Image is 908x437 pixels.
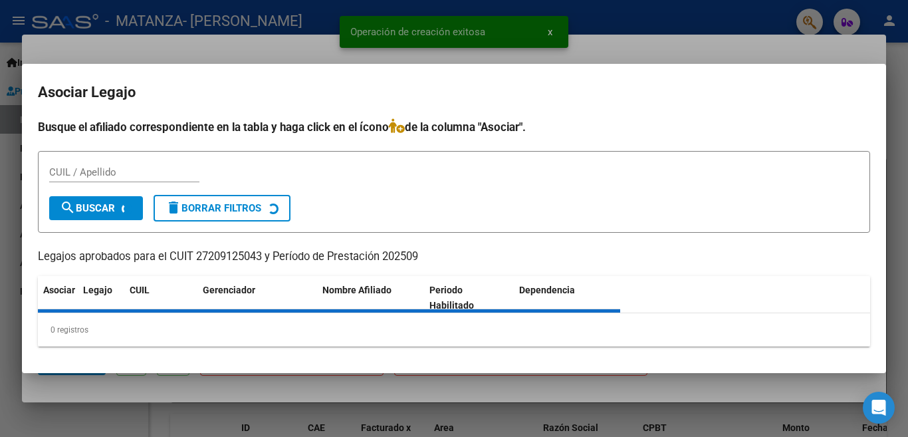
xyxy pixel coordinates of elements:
datatable-header-cell: Asociar [38,276,78,320]
span: Nombre Afiliado [322,285,392,295]
mat-icon: search [60,200,76,216]
div: Open Intercom Messenger [863,392,895,424]
span: Asociar [43,285,75,295]
datatable-header-cell: Nombre Afiliado [317,276,424,320]
div: 0 registros [38,313,870,347]
span: Borrar Filtros [166,202,261,214]
datatable-header-cell: Gerenciador [197,276,317,320]
span: Periodo Habilitado [429,285,474,311]
span: Gerenciador [203,285,255,295]
span: CUIL [130,285,150,295]
p: Legajos aprobados para el CUIT 27209125043 y Período de Prestación 202509 [38,249,870,265]
button: Buscar [49,196,143,220]
h2: Asociar Legajo [38,80,870,105]
span: Dependencia [519,285,575,295]
span: Buscar [60,202,115,214]
datatable-header-cell: Legajo [78,276,124,320]
datatable-header-cell: Periodo Habilitado [424,276,514,320]
mat-icon: delete [166,200,181,216]
span: Legajo [83,285,112,295]
datatable-header-cell: Dependencia [514,276,621,320]
h4: Busque el afiliado correspondiente en la tabla y haga click en el ícono de la columna "Asociar". [38,118,870,136]
datatable-header-cell: CUIL [124,276,197,320]
button: Borrar Filtros [154,195,290,221]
